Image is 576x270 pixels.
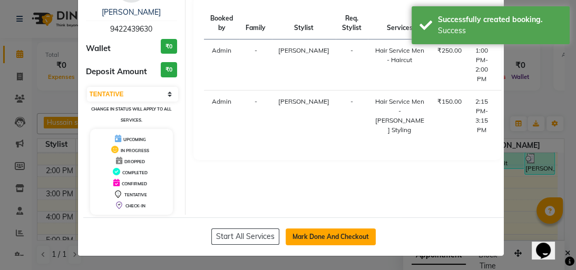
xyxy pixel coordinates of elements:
[468,91,495,142] td: 2:15 PM-3:15 PM
[91,106,171,123] small: Change in status will apply to all services.
[125,203,145,208] span: CHECK-IN
[161,62,177,77] h3: ₹0
[278,97,329,105] span: [PERSON_NAME]
[122,170,148,175] span: COMPLETED
[272,7,336,39] th: Stylist
[123,137,146,142] span: UPCOMING
[204,7,239,39] th: Booked by
[204,91,239,142] td: Admin
[211,228,279,245] button: Start All Services
[122,181,147,186] span: CONFIRMED
[437,46,462,55] div: ₹250.00
[204,39,239,91] td: Admin
[437,97,462,106] div: ₹150.00
[124,159,145,164] span: DROPPED
[86,66,147,78] span: Deposit Amount
[532,228,565,259] iframe: chat widget
[336,91,368,142] td: -
[161,39,177,54] h3: ₹0
[336,7,368,39] th: Req. Stylist
[368,7,431,39] th: Services
[86,43,111,55] span: Wallet
[239,39,272,91] td: -
[239,7,272,39] th: Family
[438,25,562,36] div: Success
[110,24,152,34] span: 9422439630
[336,39,368,91] td: -
[468,39,495,91] td: 1:00 PM-2:00 PM
[121,148,149,153] span: IN PROGRESS
[278,46,329,54] span: [PERSON_NAME]
[374,46,425,65] div: Hair Service Men - Haircut
[124,192,147,197] span: TENTATIVE
[374,97,425,135] div: Hair Service Men - [PERSON_NAME] Styling
[286,228,376,245] button: Mark Done And Checkout
[102,7,161,17] a: [PERSON_NAME]
[438,14,562,25] div: Successfully created booking.
[239,91,272,142] td: -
